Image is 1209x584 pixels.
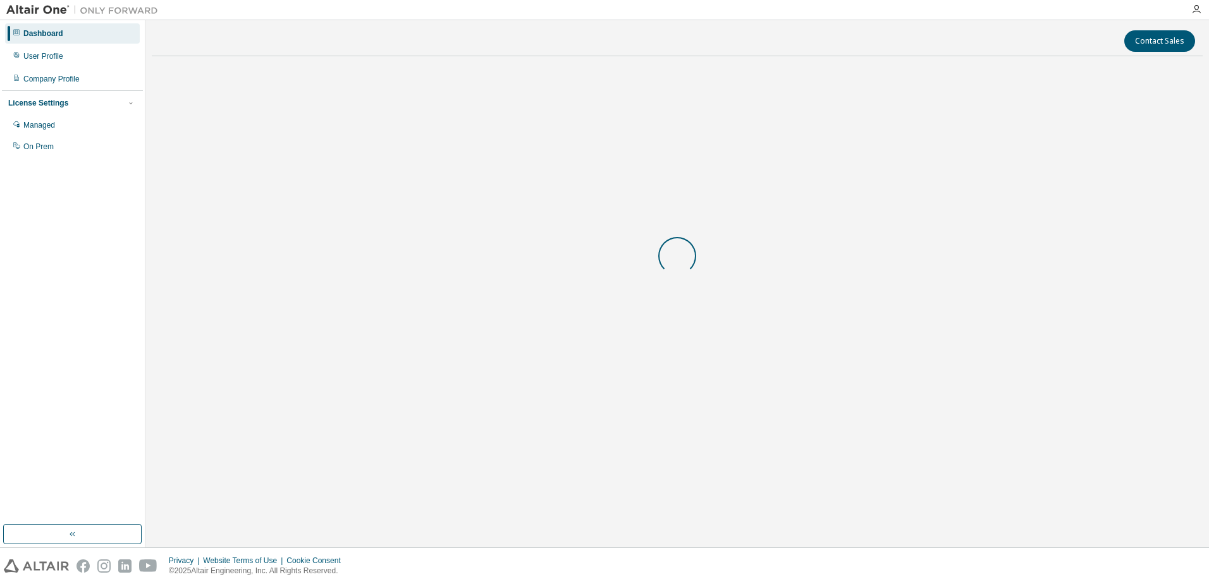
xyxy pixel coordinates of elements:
div: Dashboard [23,28,63,39]
div: On Prem [23,142,54,152]
img: linkedin.svg [118,559,132,573]
div: Company Profile [23,74,80,84]
div: Cookie Consent [286,556,348,566]
p: © 2025 Altair Engineering, Inc. All Rights Reserved. [169,566,348,576]
div: Managed [23,120,55,130]
div: License Settings [8,98,68,108]
img: Altair One [6,4,164,16]
div: User Profile [23,51,63,61]
img: facebook.svg [77,559,90,573]
div: Privacy [169,556,203,566]
img: altair_logo.svg [4,559,69,573]
img: instagram.svg [97,559,111,573]
img: youtube.svg [139,559,157,573]
div: Website Terms of Use [203,556,286,566]
button: Contact Sales [1124,30,1195,52]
